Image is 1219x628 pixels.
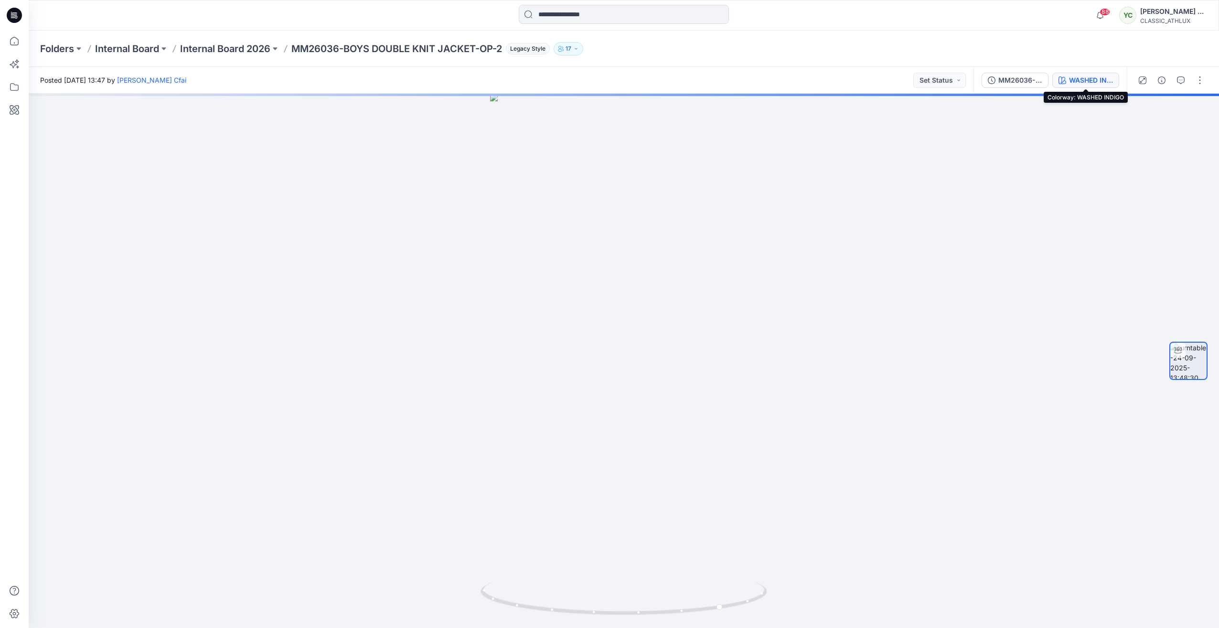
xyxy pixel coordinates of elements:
img: turntable-24-09-2025-13:48:30 [1170,343,1207,379]
p: MM26036-BOYS DOUBLE KNIT JACKET-OP-2 [291,42,502,55]
span: Legacy Style [506,43,550,54]
a: [PERSON_NAME] Cfai [117,76,186,84]
button: 17 [554,42,583,55]
p: 17 [566,43,571,54]
a: Folders [40,42,74,55]
div: WASHED INDIGO [1069,75,1113,86]
div: [PERSON_NAME] Cfai [1140,6,1207,17]
button: Legacy Style [502,42,550,55]
a: Internal Board 2026 [180,42,270,55]
div: CLASSIC_ATHLUX [1140,17,1207,24]
div: MM26036-BOYS DOUBLE KNIT JACKET-OP-2 [998,75,1042,86]
div: YC [1119,7,1136,24]
button: WASHED INDIGO [1052,73,1119,88]
a: Internal Board [95,42,159,55]
button: Details [1154,73,1169,88]
span: 88 [1100,8,1110,16]
span: Posted [DATE] 13:47 by [40,75,186,85]
button: MM26036-BOYS DOUBLE KNIT JACKET-OP-2 [982,73,1048,88]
